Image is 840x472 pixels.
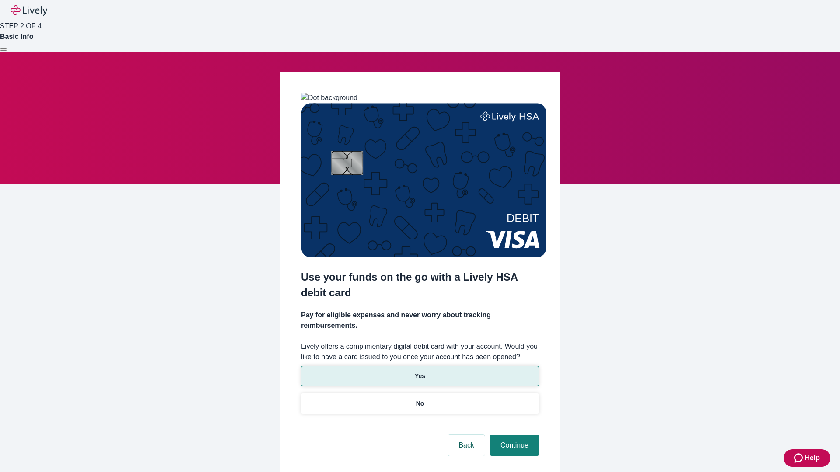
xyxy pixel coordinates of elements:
[10,5,47,16] img: Lively
[301,366,539,386] button: Yes
[805,453,820,463] span: Help
[490,435,539,456] button: Continue
[301,93,357,103] img: Dot background
[301,269,539,301] h2: Use your funds on the go with a Lively HSA debit card
[794,453,805,463] svg: Zendesk support icon
[448,435,485,456] button: Back
[416,399,424,408] p: No
[301,393,539,414] button: No
[415,371,425,381] p: Yes
[301,310,539,331] h4: Pay for eligible expenses and never worry about tracking reimbursements.
[301,103,546,257] img: Debit card
[784,449,830,467] button: Zendesk support iconHelp
[301,341,539,362] label: Lively offers a complimentary digital debit card with your account. Would you like to have a card...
